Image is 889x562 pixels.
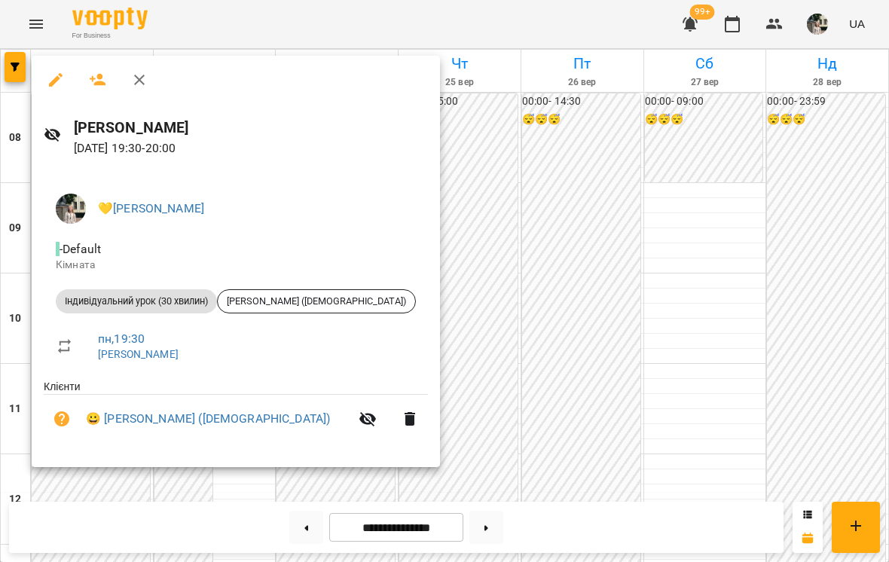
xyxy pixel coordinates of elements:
[56,194,86,224] img: cf4d6eb83d031974aacf3fedae7611bc.jpeg
[56,258,416,273] p: Кімната
[218,295,415,308] span: [PERSON_NAME] ([DEMOGRAPHIC_DATA])
[86,410,330,428] a: 😀 [PERSON_NAME] ([DEMOGRAPHIC_DATA])
[98,331,145,346] a: пн , 19:30
[44,401,80,437] button: Візит ще не сплачено. Додати оплату?
[56,295,217,308] span: Індивідуальний урок (30 хвилин)
[217,289,416,313] div: [PERSON_NAME] ([DEMOGRAPHIC_DATA])
[98,201,204,215] a: 💛[PERSON_NAME]
[56,242,104,256] span: - Default
[74,116,428,139] h6: [PERSON_NAME]
[98,348,179,360] a: [PERSON_NAME]
[44,379,428,449] ul: Клієнти
[74,139,428,157] p: [DATE] 19:30 - 20:00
